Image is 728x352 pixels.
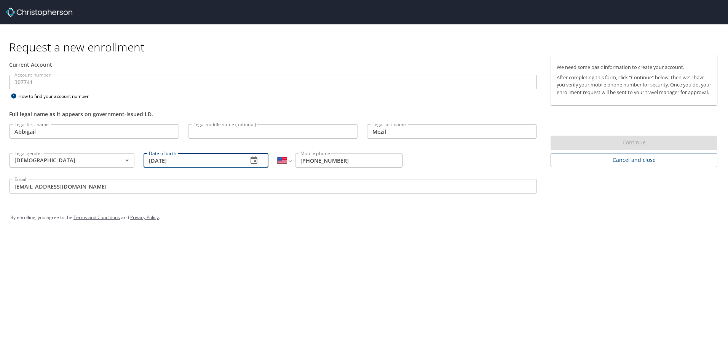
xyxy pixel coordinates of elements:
[9,61,537,69] div: Current Account
[557,155,711,165] span: Cancel and close
[10,208,718,227] div: By enrolling, you agree to the and .
[9,40,723,54] h1: Request a new enrollment
[295,153,403,168] input: Enter phone number
[73,214,120,221] a: Terms and Conditions
[557,74,711,96] p: After completing this form, click "Continue" below, then we'll have you verify your mobile phone ...
[144,153,242,168] input: MM/DD/YYYY
[6,8,72,17] img: cbt logo
[9,153,134,168] div: [DEMOGRAPHIC_DATA]
[130,214,159,221] a: Privacy Policy
[9,91,104,101] div: How to find your account number
[9,110,537,118] div: Full legal name as it appears on government-issued I.D.
[551,153,717,167] button: Cancel and close
[557,64,711,71] p: We need some basic information to create your account.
